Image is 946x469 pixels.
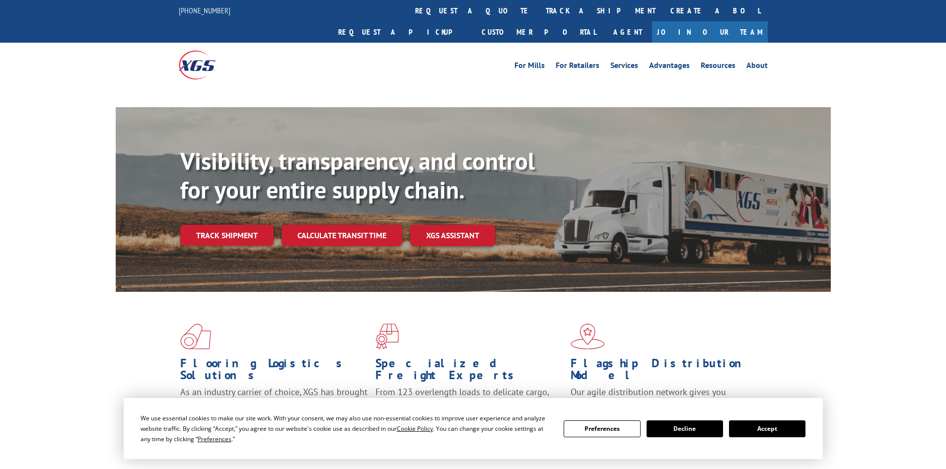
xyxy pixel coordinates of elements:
a: Advantages [649,62,690,72]
img: xgs-icon-flagship-distribution-model-red [571,324,605,349]
img: xgs-icon-focused-on-flooring-red [375,324,399,349]
a: Calculate transit time [282,225,402,246]
a: For Mills [514,62,545,72]
b: Visibility, transparency, and control for your entire supply chain. [180,145,535,205]
span: Preferences [198,435,231,443]
div: Cookie Consent Prompt [124,398,823,459]
h1: Flooring Logistics Solutions [180,357,368,386]
a: [PHONE_NUMBER] [179,5,230,15]
h1: Flagship Distribution Model [571,357,758,386]
a: Agent [603,21,652,43]
p: From 123 overlength loads to delicate cargo, our experienced staff knows the best way to move you... [375,386,563,430]
a: Track shipment [180,225,274,246]
span: Our agile distribution network gives you nationwide inventory management on demand. [571,386,753,409]
img: xgs-icon-total-supply-chain-intelligence-red [180,324,211,349]
div: We use essential cookies to make our site work. With your consent, we may also use non-essential ... [141,413,552,444]
button: Decline [647,420,723,437]
h1: Specialized Freight Experts [375,357,563,386]
span: Cookie Policy [397,424,433,433]
span: As an industry carrier of choice, XGS has brought innovation and dedication to flooring logistics... [180,386,367,421]
button: Accept [729,420,805,437]
a: Services [610,62,638,72]
a: XGS ASSISTANT [410,225,495,246]
button: Preferences [564,420,640,437]
a: For Retailers [556,62,599,72]
a: Resources [701,62,735,72]
a: About [746,62,768,72]
a: Customer Portal [474,21,603,43]
a: Join Our Team [652,21,768,43]
a: Request a pickup [331,21,474,43]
